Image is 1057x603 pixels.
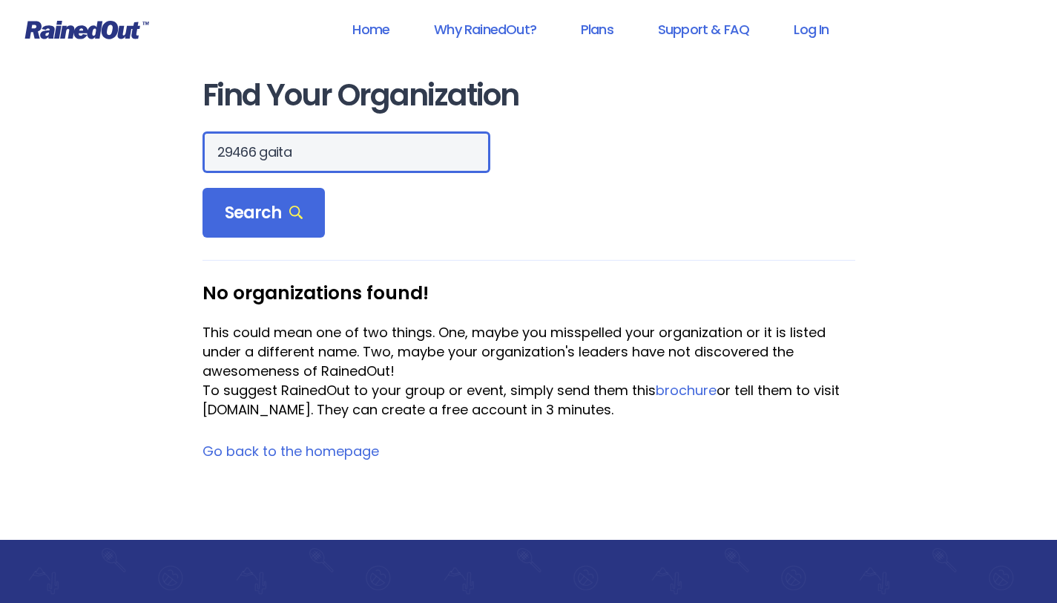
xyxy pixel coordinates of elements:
[774,13,848,46] a: Log In
[202,442,379,460] a: Go back to the homepage
[415,13,556,46] a: Why RainedOut?
[202,79,855,112] h1: Find Your Organization
[562,13,633,46] a: Plans
[333,13,409,46] a: Home
[202,188,326,238] div: Search
[202,283,855,303] h3: No organizations found!
[639,13,768,46] a: Support & FAQ
[202,323,855,381] div: This could mean one of two things. One, maybe you misspelled your organization or it is listed un...
[202,381,855,420] div: To suggest RainedOut to your group or event, simply send them this or tell them to visit [DOMAIN_...
[202,131,490,173] input: Search Orgs…
[225,203,303,224] span: Search
[656,381,717,400] a: brochure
